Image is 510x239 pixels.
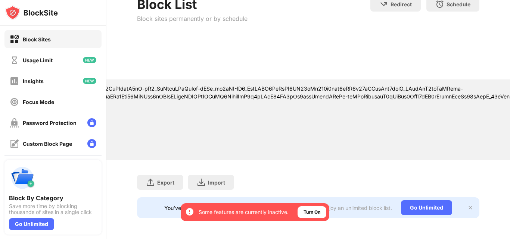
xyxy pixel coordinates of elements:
img: customize-block-page-off.svg [10,139,19,148]
div: Block By Category [9,194,97,202]
div: Import [208,179,225,186]
img: password-protection-off.svg [10,118,19,128]
img: push-categories.svg [9,164,36,191]
img: lock-menu.svg [87,139,96,148]
img: lock-menu.svg [87,118,96,127]
img: logo-blocksite.svg [5,5,58,20]
div: Insights [23,78,44,84]
img: time-usage-off.svg [10,56,19,65]
div: Focus Mode [23,99,54,105]
img: new-icon.svg [83,78,96,84]
img: error-circle-white.svg [185,207,194,216]
div: Some features are currently inactive. [199,208,289,216]
div: Usage Limit [23,57,53,63]
img: focus-off.svg [10,97,19,107]
div: Custom Block Page [23,141,72,147]
div: Block Sites [23,36,51,43]
img: insights-off.svg [10,76,19,86]
div: Save more time by blocking thousands of sites in a single click [9,203,97,215]
div: Turn On [304,208,320,216]
div: Export [157,179,174,186]
div: Go Unlimited [401,200,452,215]
div: Redirect [391,1,412,7]
div: Block sites permanently or by schedule [137,15,248,22]
img: block-on.svg [10,35,19,44]
div: You’ve reached your block list limit. [164,205,254,211]
img: new-icon.svg [83,57,96,63]
div: Go Unlimited [9,218,54,230]
div: Password Protection [23,120,77,126]
div: Schedule [447,1,470,7]
img: x-button.svg [467,205,473,211]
